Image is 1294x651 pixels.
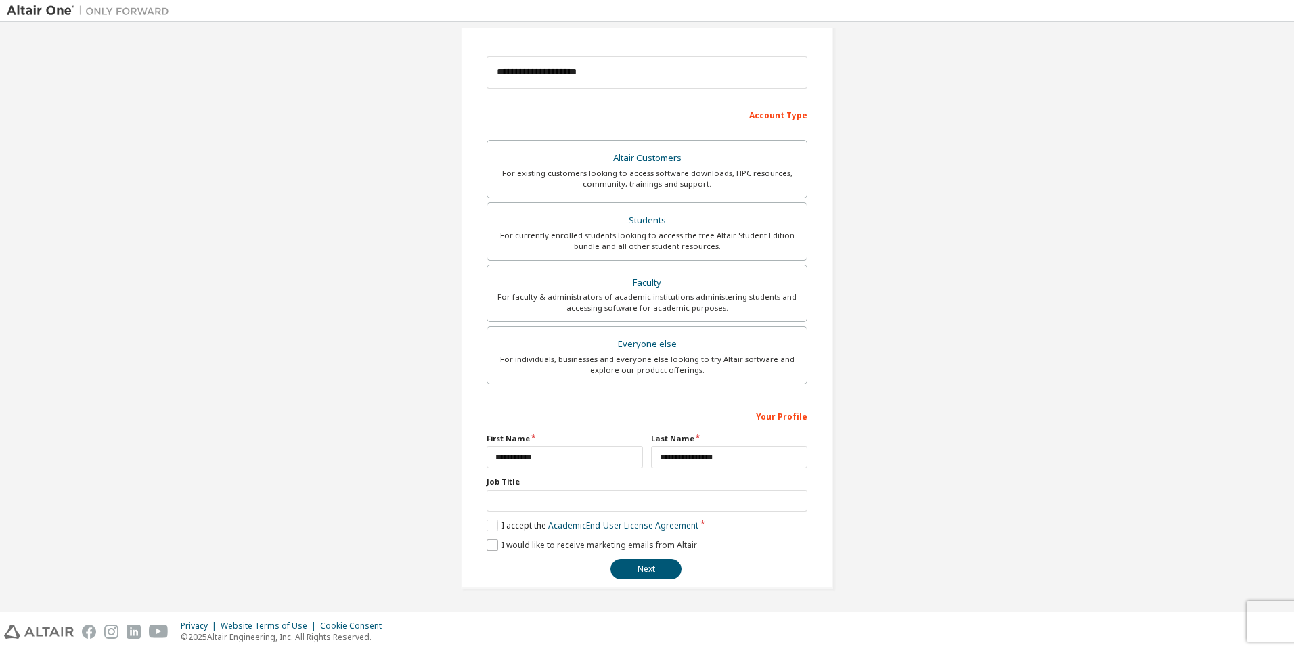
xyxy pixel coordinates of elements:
[320,621,390,631] div: Cookie Consent
[651,433,807,444] label: Last Name
[495,230,799,252] div: For currently enrolled students looking to access the free Altair Student Edition bundle and all ...
[487,405,807,426] div: Your Profile
[487,476,807,487] label: Job Title
[149,625,169,639] img: youtube.svg
[104,625,118,639] img: instagram.svg
[495,168,799,189] div: For existing customers looking to access software downloads, HPC resources, community, trainings ...
[487,433,643,444] label: First Name
[495,149,799,168] div: Altair Customers
[495,273,799,292] div: Faculty
[4,625,74,639] img: altair_logo.svg
[487,104,807,125] div: Account Type
[181,621,221,631] div: Privacy
[221,621,320,631] div: Website Terms of Use
[548,520,698,531] a: Academic End-User License Agreement
[487,520,698,531] label: I accept the
[610,559,682,579] button: Next
[495,292,799,313] div: For faculty & administrators of academic institutions administering students and accessing softwa...
[487,539,697,551] label: I would like to receive marketing emails from Altair
[82,625,96,639] img: facebook.svg
[495,211,799,230] div: Students
[181,631,390,643] p: © 2025 Altair Engineering, Inc. All Rights Reserved.
[495,335,799,354] div: Everyone else
[127,625,141,639] img: linkedin.svg
[495,354,799,376] div: For individuals, businesses and everyone else looking to try Altair software and explore our prod...
[7,4,176,18] img: Altair One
